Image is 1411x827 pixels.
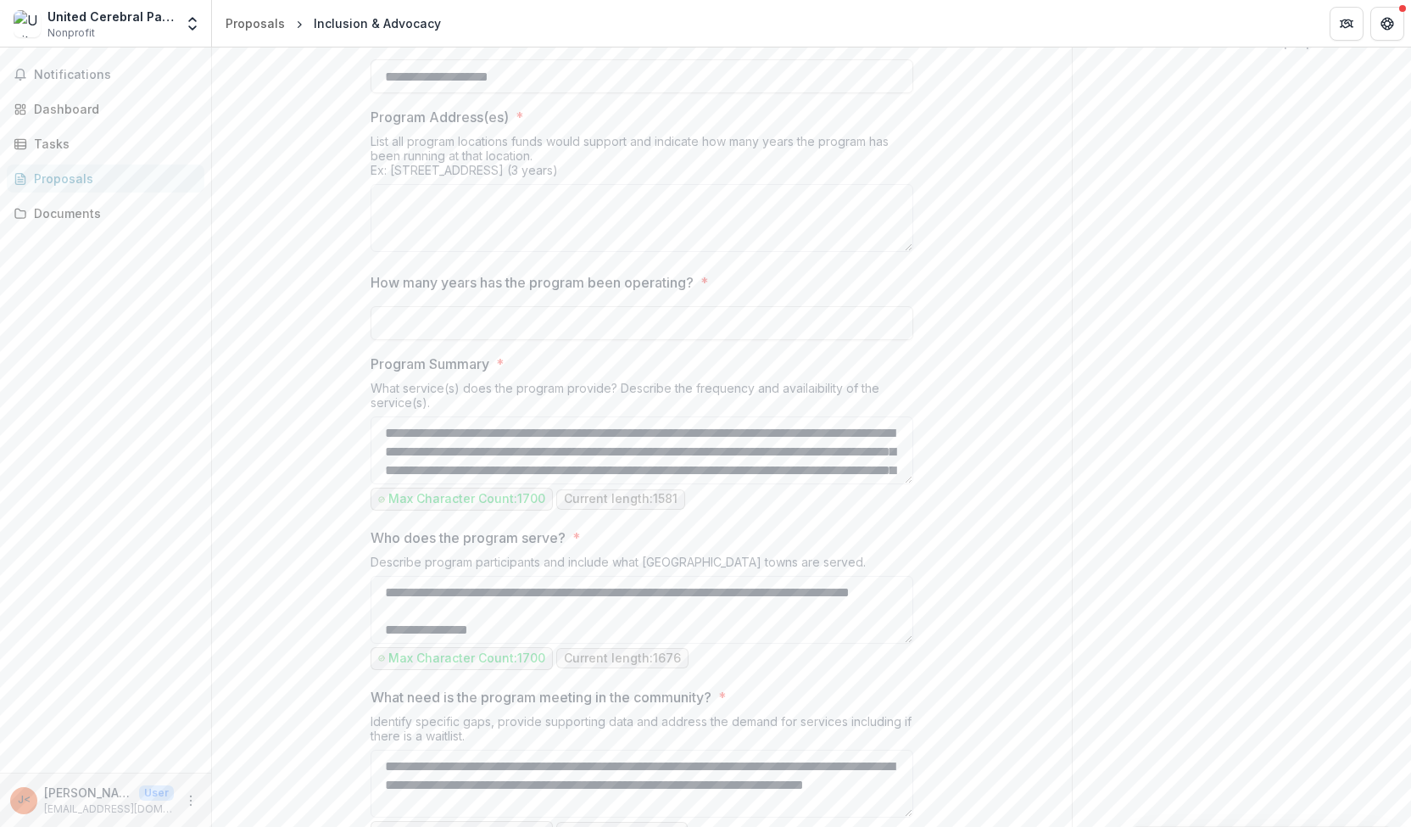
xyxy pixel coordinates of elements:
span: Nonprofit [47,25,95,41]
p: User [139,785,174,801]
div: Proposals [34,170,191,187]
div: Inclusion & Advocacy [314,14,441,32]
p: Program Summary [371,354,489,374]
p: [PERSON_NAME] <[EMAIL_ADDRESS][DOMAIN_NAME]> <[EMAIL_ADDRESS][DOMAIN_NAME]> [44,784,132,802]
a: Dashboard [7,95,204,123]
div: Dashboard [34,100,191,118]
div: What service(s) does the program provide? Describe the frequency and availaibility of the service... [371,381,913,416]
p: Max Character Count: 1700 [388,492,545,506]
nav: breadcrumb [219,11,448,36]
p: Max Character Count: 1700 [388,651,545,666]
div: Describe program participants and include what [GEOGRAPHIC_DATA] towns are served. [371,555,913,576]
div: List all program locations funds would support and indicate how many years the program has been r... [371,134,913,184]
button: Partners [1330,7,1364,41]
p: Program Address(es) [371,107,509,127]
span: Notifications [34,68,198,82]
img: United Cerebral Palsy Association of Eastern Connecticut Inc. [14,10,41,37]
p: Who does the program serve? [371,528,566,548]
a: Documents [7,199,204,227]
div: Documents [34,204,191,222]
button: Get Help [1370,7,1404,41]
p: What need is the program meeting in the community? [371,687,711,707]
div: Proposals [226,14,285,32]
button: Notifications [7,61,204,88]
p: Current length: 1676 [564,651,681,666]
div: United Cerebral Palsy Association of Eastern [US_STATE] Inc. [47,8,174,25]
a: Tasks [7,130,204,158]
div: Tasks [34,135,191,153]
p: Current length: 1581 [564,492,678,506]
div: Joanna Marrero <grants@ucpect.org> <grants@ucpect.org> [18,795,31,806]
a: Proposals [219,11,292,36]
button: More [181,791,201,811]
a: Proposals [7,165,204,193]
p: [EMAIL_ADDRESS][DOMAIN_NAME] [44,802,174,817]
div: Identify specific gaps, provide supporting data and address the demand for services including if ... [371,714,913,750]
button: Open entity switcher [181,7,204,41]
p: How many years has the program been operating? [371,272,694,293]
